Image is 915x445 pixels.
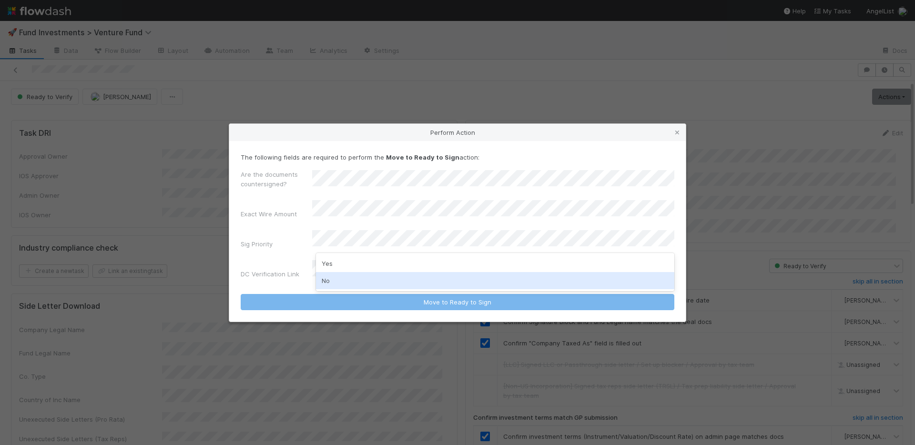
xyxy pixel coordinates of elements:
[241,269,299,279] label: DC Verification Link
[316,255,674,272] div: Yes
[386,153,459,161] strong: Move to Ready to Sign
[241,209,297,219] label: Exact Wire Amount
[241,152,674,162] p: The following fields are required to perform the action:
[241,170,312,189] label: Are the documents countersigned?
[316,272,674,289] div: No
[229,124,686,141] div: Perform Action
[241,239,273,249] label: Sig Priority
[241,294,674,310] button: Move to Ready to Sign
